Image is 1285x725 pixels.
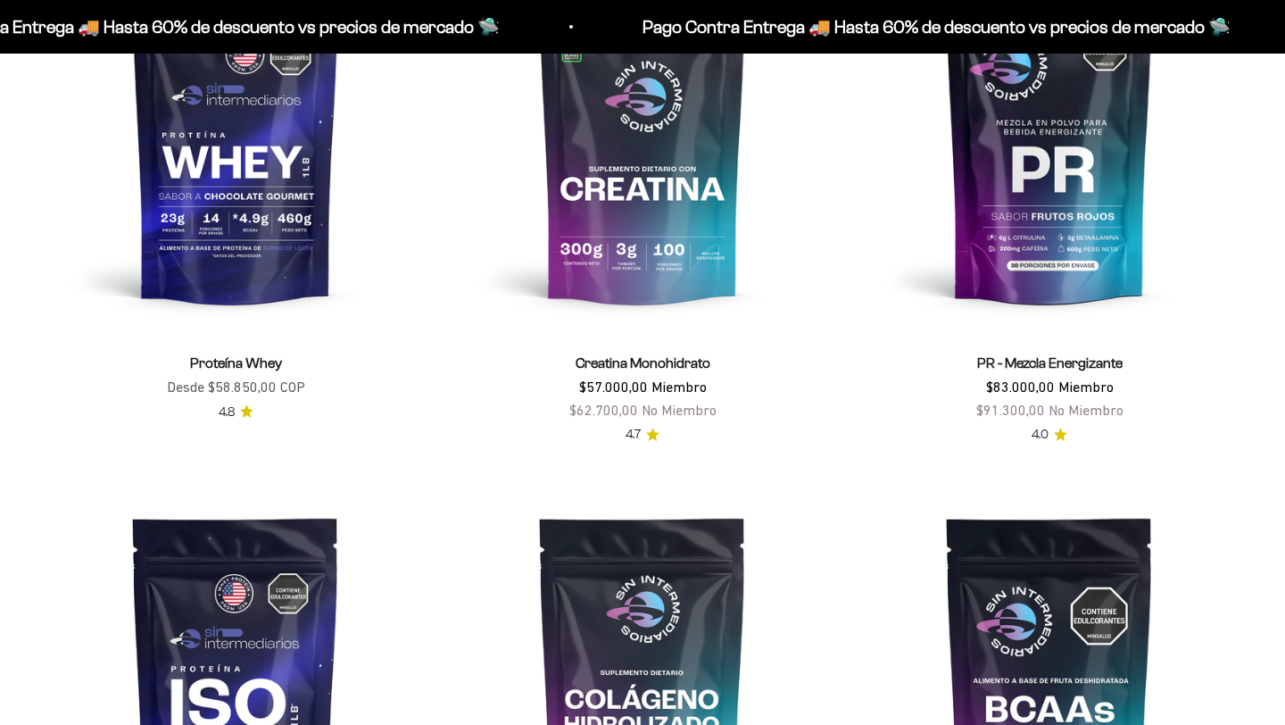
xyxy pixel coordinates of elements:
sale-price: Desde $58.850,00 COP [167,376,305,399]
p: Pago Contra Entrega 🚚 Hasta 60% de descuento vs precios de mercado 🛸 [638,12,1226,41]
span: Miembro [651,379,707,395]
span: Miembro [1058,379,1114,395]
a: Creatina Monohidrato [576,355,710,371]
a: PR - Mezcla Energizante [977,355,1123,371]
span: 4.8 [219,403,235,422]
span: No Miembro [642,402,717,418]
span: $57.000,00 [579,379,648,395]
a: Proteína Whey [190,355,282,371]
span: $91.300,00 [976,402,1045,418]
a: 4.74.7 de 5.0 estrellas [626,425,659,445]
a: 4.84.8 de 5.0 estrellas [219,403,253,422]
a: 4.04.0 de 5.0 estrellas [1032,425,1067,445]
span: $62.700,00 [569,402,638,418]
span: $83.000,00 [986,379,1055,395]
span: No Miembro [1049,402,1123,418]
span: 4.0 [1032,425,1049,445]
span: 4.7 [626,425,641,445]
